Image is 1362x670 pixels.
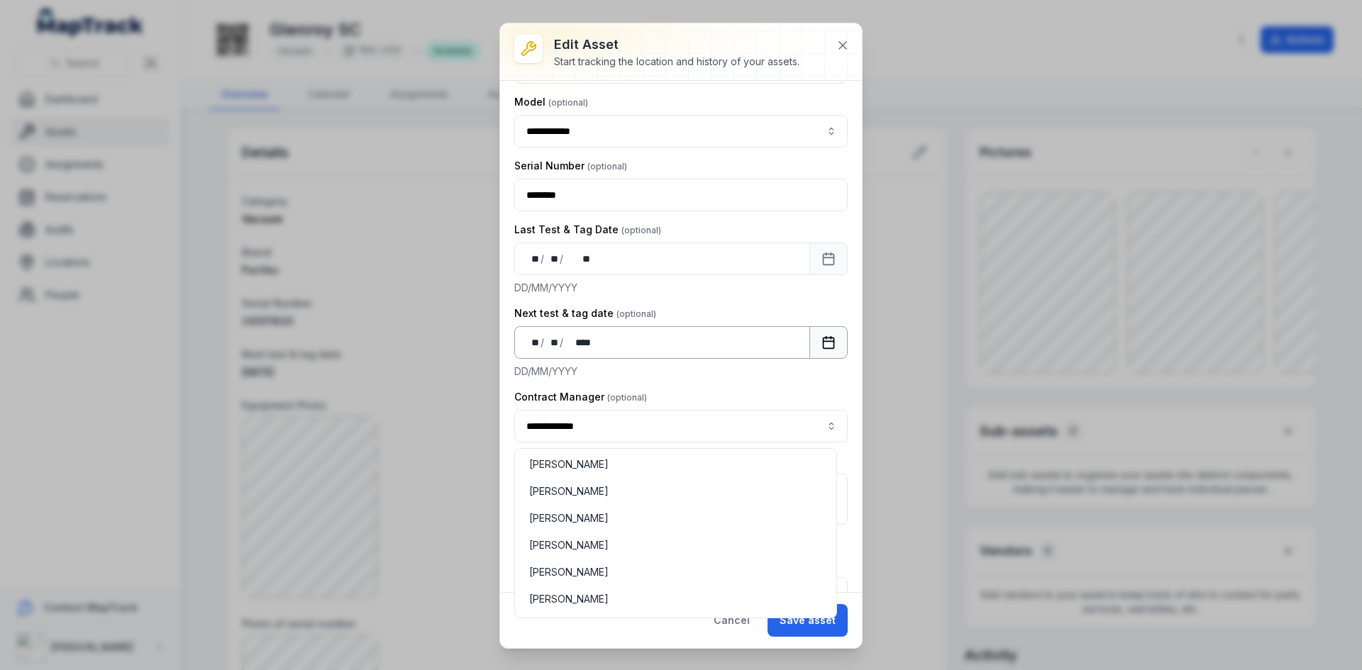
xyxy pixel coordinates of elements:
span: [PERSON_NAME] [529,484,609,498]
span: [PERSON_NAME] [529,565,609,579]
input: asset-edit:cf[3efdffd9-f055-49d9-9a65-0e9f08d77abc]-label [514,410,848,442]
span: [PERSON_NAME] [529,538,609,552]
span: [PERSON_NAME] [529,457,609,471]
span: [PERSON_NAME] [529,592,609,606]
span: [PERSON_NAME] [529,511,609,525]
